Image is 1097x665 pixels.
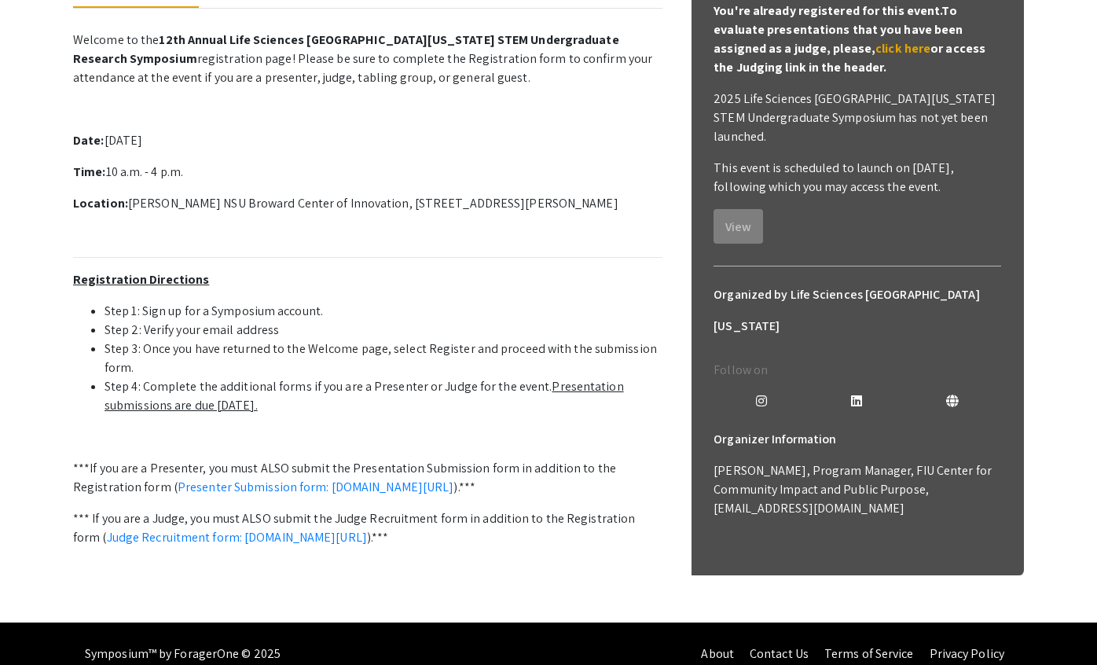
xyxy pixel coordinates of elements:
[73,31,662,87] p: Welcome to the registration page! Please be sure to complete the Registration form to confirm you...
[714,159,1001,197] p: This event is scheduled to launch on [DATE], following which you may access the event.
[73,163,662,182] p: 10 a.m. - 4 p.m.
[105,340,662,377] li: Step 3: Once you have returned to the Welcome page, select Register and proceed with the submissi...
[714,2,1001,77] p: You're already registered for this event. To evaluate presentations that you have been assigned a...
[73,163,106,180] strong: Time:
[824,645,914,662] a: Terms of Service
[714,209,763,244] button: View
[73,194,662,213] p: [PERSON_NAME] NSU Broward Center of Innovation, [STREET_ADDRESS][PERSON_NAME]
[73,31,619,67] strong: 12th Annual Life Sciences [GEOGRAPHIC_DATA][US_STATE] STEM Undergraduate Research Symposium
[73,131,662,150] p: [DATE]
[105,377,662,415] li: Step 4: Complete the additional forms if you are a Presenter or Judge for the event.
[714,424,1001,455] h6: Organizer Information
[73,509,662,547] p: *** If you are a Judge, you must ALSO submit the Judge Recruitment form in addition to the Regist...
[701,645,734,662] a: About
[12,594,67,653] iframe: Chat
[714,279,1001,342] h6: Organized by Life Sciences [GEOGRAPHIC_DATA][US_STATE]
[930,645,1004,662] a: Privacy Policy
[73,459,662,497] p: ***If you are a Presenter, you must ALSO submit the Presentation Submission form in addition to t...
[178,479,454,495] a: Presenter Submission form: [DOMAIN_NAME][URL]
[73,132,105,149] strong: Date:
[105,302,662,321] li: Step 1: Sign up for a Symposium account.
[73,271,209,288] u: Registration Directions
[714,90,1001,146] p: 2025 Life Sciences [GEOGRAPHIC_DATA][US_STATE] STEM Undergraduate Symposium has not yet been laun...
[875,40,930,57] a: click here
[105,378,624,413] u: Presentation submissions are due [DATE].
[73,195,128,211] strong: Location:
[714,461,1001,518] p: [PERSON_NAME], Program Manager, FIU Center for Community Impact and Public Purpose, [EMAIL_ADDRES...
[714,361,1001,380] p: Follow on
[107,529,367,546] a: Judge Recruitment form: [DOMAIN_NAME][URL]
[105,321,662,340] li: Step 2: Verify your email address
[750,645,809,662] a: Contact Us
